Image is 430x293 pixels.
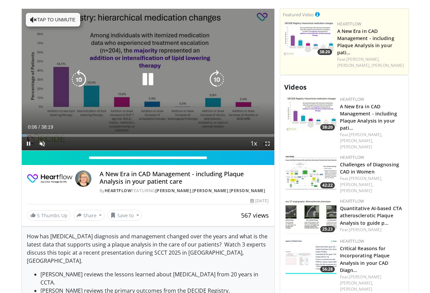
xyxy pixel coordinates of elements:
[349,132,382,138] a: [PERSON_NAME],
[283,21,334,57] img: 738d0e2d-290f-4d89-8861-908fb8b721dc.150x105_q85_crop-smart_upscale.jpg
[100,170,269,185] h4: A New Era in CAD Management - including Plaque Analysis in your patient care
[320,266,335,272] span: 56:28
[250,198,269,204] div: [DATE]
[286,154,337,190] a: 42:22
[340,138,373,144] a: [PERSON_NAME],
[27,232,269,265] p: How has [MEDICAL_DATA] diagnosis and management changed over the years and what is the latest dat...
[340,227,403,233] div: Feat.
[37,212,40,219] span: 5
[105,188,132,194] a: Heartflow
[340,182,373,187] a: [PERSON_NAME],
[241,211,269,219] span: 567 views
[320,124,335,130] span: 38:20
[340,205,402,226] a: Quantitative AI-based CTA atherosclerotic Plaque Analysis to guide p…
[340,198,364,204] a: Heartflow
[337,62,371,68] a: [PERSON_NAME],
[320,226,335,232] span: 25:23
[340,132,403,150] div: Feat.
[340,103,397,131] a: A New Era in CAD Management - including Plaque Analysis in your pati…
[35,137,49,150] button: Unmute
[27,170,72,187] img: Heartflow
[75,170,91,187] img: Avatar
[28,124,37,130] span: 0:06
[26,13,80,26] button: Tap to unmute
[261,137,274,150] button: Fullscreen
[283,21,334,57] a: 38:20
[340,144,372,150] a: [PERSON_NAME]
[27,210,71,221] a: 5 Thumbs Up
[22,134,274,137] div: Progress Bar
[283,12,314,18] small: Featured Video
[349,227,381,233] a: [PERSON_NAME]
[39,124,40,130] span: /
[337,21,362,27] a: Heartflow
[284,83,307,92] span: Videos
[337,56,406,69] div: Feat.
[340,245,390,273] a: Critical Reasons for Incorporating Plaque Analysis in your CAD Diagn…
[286,198,337,234] img: 248d14eb-d434-4f54-bc7d-2124e3d05da6.150x105_q85_crop-smart_upscale.jpg
[372,62,404,68] a: [PERSON_NAME]
[349,176,382,181] a: [PERSON_NAME],
[107,210,142,221] button: Save to
[286,238,337,274] img: b2ff4880-67be-4c9f-bf3d-a798f7182cd6.150x105_q85_crop-smart_upscale.jpg
[340,274,382,286] a: [PERSON_NAME] [PERSON_NAME],
[340,188,372,194] a: [PERSON_NAME]
[286,154,337,190] img: 65719914-b9df-436f-8749-217792de2567.150x105_q85_crop-smart_upscale.jpg
[286,198,337,234] a: 25:23
[340,154,364,160] a: Heartflow
[286,238,337,274] a: 56:28
[247,137,261,150] button: Playback Rate
[192,188,228,194] a: [PERSON_NAME]
[340,176,403,194] div: Feat.
[41,124,53,130] span: 38:19
[320,182,335,188] span: 42:22
[22,9,274,151] video-js: Video Player
[317,49,332,55] span: 38:20
[340,161,399,175] a: Challenges of Diagnosing CAD in Women
[22,137,35,150] button: Pause
[340,238,364,244] a: Heartflow
[155,188,191,194] a: [PERSON_NAME]
[100,188,269,194] div: By FEATURING , ,
[346,56,380,62] a: [PERSON_NAME],
[286,96,337,132] a: 38:20
[40,270,269,287] li: [PERSON_NAME] reviews the lessons learned about [MEDICAL_DATA] from 20 years in CCTA.
[340,274,403,292] div: Feat.
[73,210,105,221] button: Share
[340,286,372,292] a: [PERSON_NAME]
[286,96,337,132] img: 738d0e2d-290f-4d89-8861-908fb8b721dc.150x105_q85_crop-smart_upscale.jpg
[229,188,265,194] a: [PERSON_NAME]
[340,96,364,102] a: Heartflow
[337,28,394,56] a: A New Era in CAD Management - including Plaque Analysis in your pati…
